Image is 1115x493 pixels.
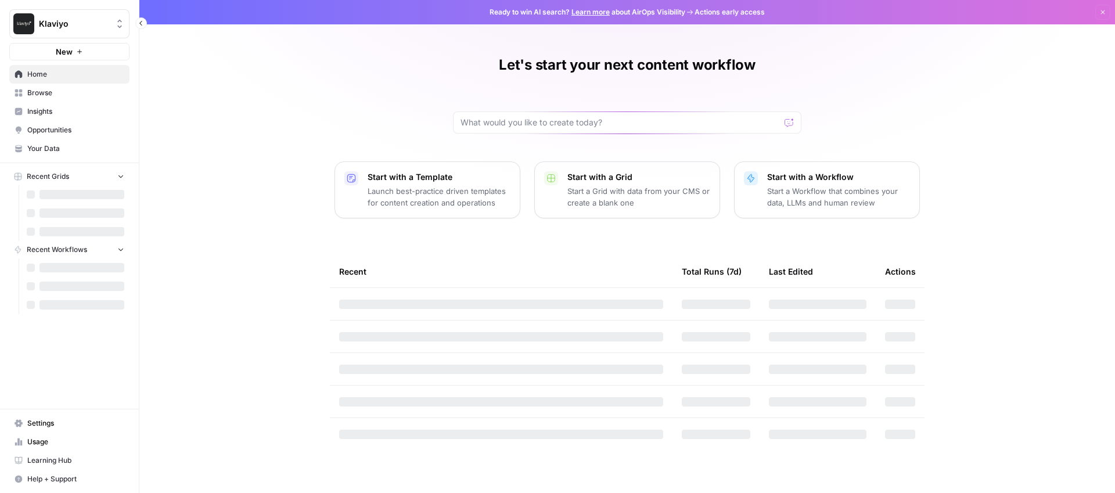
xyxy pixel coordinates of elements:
[567,171,710,183] p: Start with a Grid
[461,117,780,128] input: What would you like to create today?
[39,18,109,30] span: Klaviyo
[368,185,510,208] p: Launch best-practice driven templates for content creation and operations
[9,102,130,121] a: Insights
[9,414,130,433] a: Settings
[339,256,663,287] div: Recent
[9,451,130,470] a: Learning Hub
[9,84,130,102] a: Browse
[767,171,910,183] p: Start with a Workflow
[27,437,124,447] span: Usage
[27,244,87,255] span: Recent Workflows
[13,13,34,34] img: Klaviyo Logo
[682,256,742,287] div: Total Runs (7d)
[27,88,124,98] span: Browse
[27,455,124,466] span: Learning Hub
[567,185,710,208] p: Start a Grid with data from your CMS or create a blank one
[9,433,130,451] a: Usage
[695,7,765,17] span: Actions early access
[368,171,510,183] p: Start with a Template
[9,43,130,60] button: New
[9,9,130,38] button: Workspace: Klaviyo
[27,143,124,154] span: Your Data
[27,125,124,135] span: Opportunities
[56,46,73,57] span: New
[769,256,813,287] div: Last Edited
[9,121,130,139] a: Opportunities
[734,161,920,218] button: Start with a WorkflowStart a Workflow that combines your data, LLMs and human review
[767,185,910,208] p: Start a Workflow that combines your data, LLMs and human review
[571,8,610,16] a: Learn more
[334,161,520,218] button: Start with a TemplateLaunch best-practice driven templates for content creation and operations
[9,139,130,158] a: Your Data
[490,7,685,17] span: Ready to win AI search? about AirOps Visibility
[27,418,124,429] span: Settings
[27,106,124,117] span: Insights
[27,474,124,484] span: Help + Support
[885,256,916,287] div: Actions
[27,69,124,80] span: Home
[9,168,130,185] button: Recent Grids
[9,241,130,258] button: Recent Workflows
[9,470,130,488] button: Help + Support
[534,161,720,218] button: Start with a GridStart a Grid with data from your CMS or create a blank one
[499,56,756,74] h1: Let's start your next content workflow
[27,171,69,182] span: Recent Grids
[9,65,130,84] a: Home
